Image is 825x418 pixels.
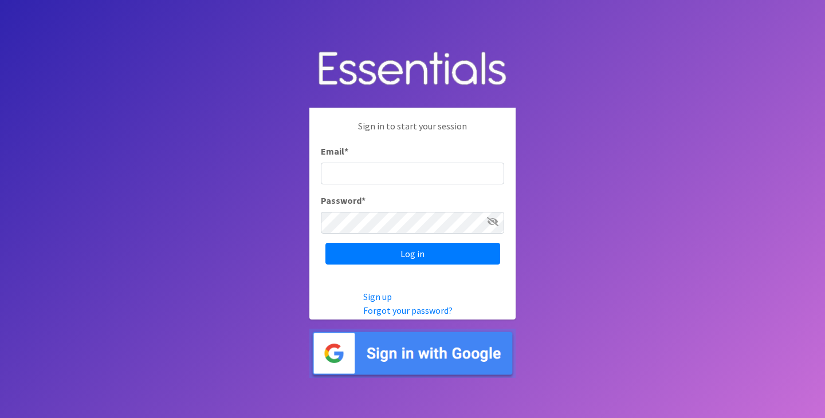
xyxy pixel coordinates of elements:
img: Sign in with Google [309,329,516,378]
a: Forgot your password? [363,305,453,316]
abbr: required [344,145,348,157]
img: Human Essentials [309,40,516,99]
label: Password [321,194,366,207]
a: Sign up [363,291,392,302]
abbr: required [362,195,366,206]
input: Log in [325,243,500,265]
p: Sign in to start your session [321,119,504,144]
label: Email [321,144,348,158]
